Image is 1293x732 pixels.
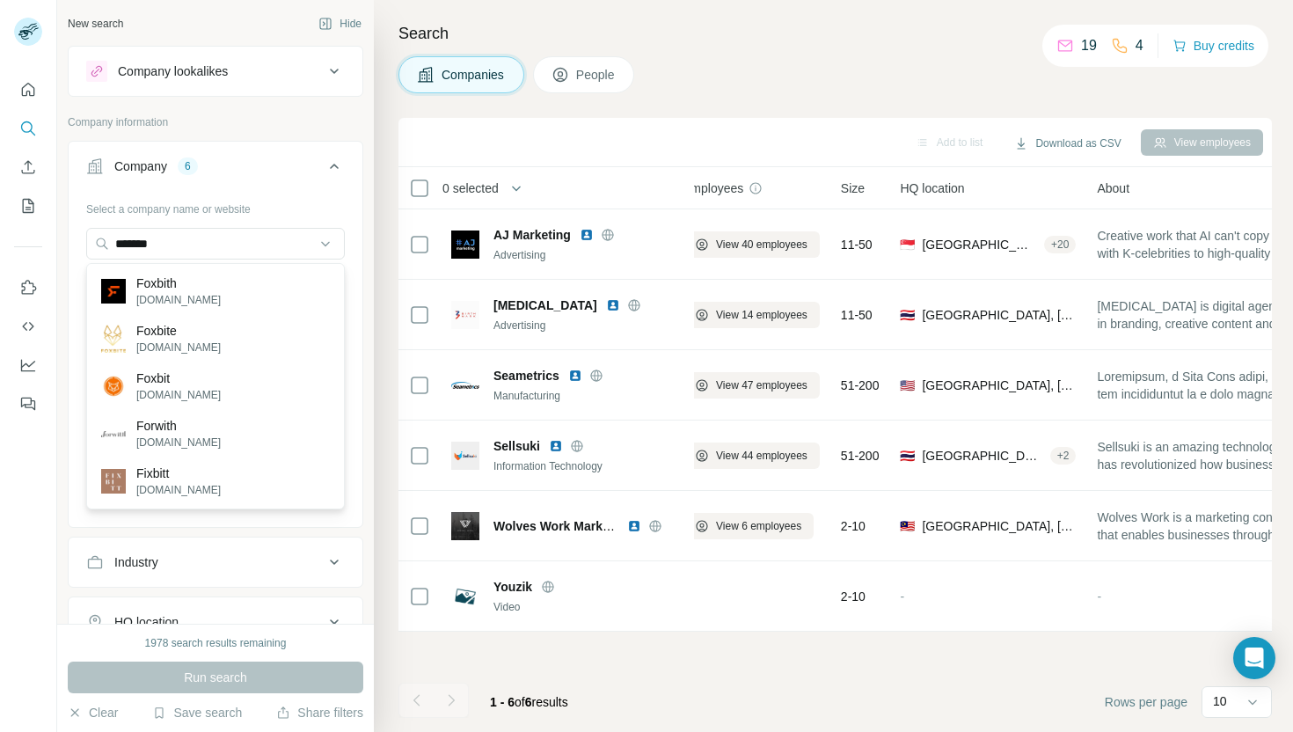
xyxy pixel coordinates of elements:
[276,704,363,721] button: Share filters
[683,443,820,469] button: View 44 employees
[841,306,873,324] span: 11-50
[69,601,362,643] button: HQ location
[14,349,42,381] button: Dashboard
[152,704,242,721] button: Save search
[549,439,563,453] img: LinkedIn logo
[716,518,801,534] span: View 6 employees
[1136,35,1143,56] p: 4
[493,367,559,384] span: Seametrics
[398,21,1272,46] h4: Search
[922,306,1076,324] span: [GEOGRAPHIC_DATA], [GEOGRAPHIC_DATA]
[1050,448,1077,464] div: + 2
[493,458,683,474] div: Information Technology
[136,465,221,482] p: Fixbitt
[14,311,42,342] button: Use Surfe API
[1097,589,1101,604] span: -
[101,325,126,353] img: Foxbite
[69,50,362,92] button: Company lookalikes
[841,588,866,605] span: 2-10
[490,695,568,709] span: results
[118,62,228,80] div: Company lookalikes
[493,226,571,244] span: AJ Marketing
[683,231,820,258] button: View 40 employees
[493,519,632,533] span: Wolves Work Marketing
[442,66,506,84] span: Companies
[101,279,126,304] img: Foxbith
[101,431,126,437] img: Forwith
[841,377,880,394] span: 51-200
[136,387,221,403] p: [DOMAIN_NAME]
[493,318,683,333] div: Advertising
[1044,237,1076,253] div: + 20
[442,179,499,197] span: 0 selected
[1213,692,1227,710] p: 10
[900,447,915,465] span: 🇹🇭
[68,704,118,721] button: Clear
[136,370,221,387] p: Foxbit
[493,247,683,263] div: Advertising
[900,179,964,197] span: HQ location
[683,179,743,197] span: Employees
[683,513,814,539] button: View 6 employees
[68,16,123,32] div: New search
[145,635,287,651] div: 1978 search results remaining
[900,306,915,324] span: 🇹🇭
[493,296,597,314] span: [MEDICAL_DATA]
[136,340,221,355] p: [DOMAIN_NAME]
[136,417,221,435] p: Forwith
[101,374,126,399] img: Foxbit
[683,372,820,399] button: View 47 employees
[14,151,42,183] button: Enrich CSV
[14,113,42,144] button: Search
[716,377,807,393] span: View 47 employees
[14,388,42,420] button: Feedback
[606,298,620,312] img: LinkedIn logo
[900,589,904,604] span: -
[451,442,479,470] img: Logo of Sellsuki
[841,236,873,253] span: 11-50
[841,179,865,197] span: Size
[114,157,167,175] div: Company
[576,66,617,84] span: People
[136,274,221,292] p: Foxbith
[683,302,820,328] button: View 14 employees
[627,519,641,533] img: LinkedIn logo
[716,237,807,253] span: View 40 employees
[525,695,532,709] span: 6
[178,158,198,174] div: 6
[841,517,866,535] span: 2-10
[1233,637,1275,679] div: Open Intercom Messenger
[69,145,362,194] button: Company6
[493,437,540,455] span: Sellsuki
[493,578,532,596] span: Youzik
[580,228,594,242] img: LinkedIn logo
[14,272,42,304] button: Use Surfe on LinkedIn
[68,114,363,130] p: Company information
[136,482,221,498] p: [DOMAIN_NAME]
[515,695,525,709] span: of
[451,231,479,259] img: Logo of AJ Marketing
[493,599,683,615] div: Video
[568,369,582,383] img: LinkedIn logo
[922,377,1076,394] span: [GEOGRAPHIC_DATA], [US_STATE]
[490,695,515,709] span: 1 - 6
[716,448,807,464] span: View 44 employees
[841,447,880,465] span: 51-200
[900,377,915,394] span: 🇺🇸
[14,190,42,222] button: My lists
[451,512,479,540] img: Logo of Wolves Work Marketing
[922,447,1042,465] span: [GEOGRAPHIC_DATA], [GEOGRAPHIC_DATA]
[136,322,221,340] p: Foxbite
[922,517,1076,535] span: [GEOGRAPHIC_DATA], [GEOGRAPHIC_DATA]
[14,74,42,106] button: Quick start
[86,194,345,217] div: Select a company name or website
[1097,179,1129,197] span: About
[900,517,915,535] span: 🇲🇾
[451,371,479,399] img: Logo of Seametrics
[1002,130,1133,157] button: Download as CSV
[493,388,683,404] div: Manufacturing
[101,469,126,494] img: Fixbitt
[114,553,158,571] div: Industry
[900,236,915,253] span: 🇸🇬
[136,292,221,308] p: [DOMAIN_NAME]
